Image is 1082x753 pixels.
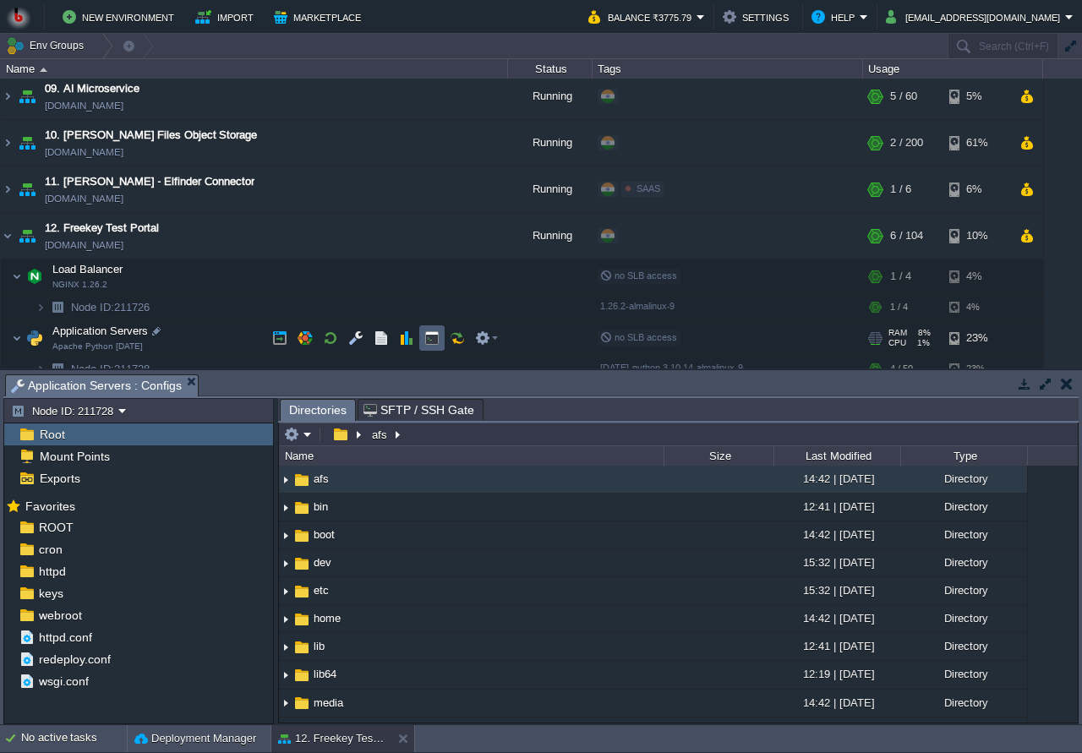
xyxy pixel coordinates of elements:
[279,718,292,745] img: AMDAwAAAACH5BAEAAAAALAAAAAABAAEAAAICRAEAOw==
[23,321,46,355] img: AMDAwAAAACH5BAEAAAAALAAAAAABAAEAAAICRAEAOw==
[949,120,1004,166] div: 61%
[46,356,69,382] img: AMDAwAAAACH5BAEAAAAALAAAAAABAAEAAAICRAEAOw==
[913,338,930,348] span: 1%
[279,522,292,548] img: AMDAwAAAACH5BAEAAAAALAAAAAABAAEAAAICRAEAOw==
[509,59,592,79] div: Status
[52,280,107,290] span: NGINX 1.26.2
[949,294,1004,320] div: 4%
[46,294,69,320] img: AMDAwAAAACH5BAEAAAAALAAAAAABAAEAAAICRAEAOw==
[773,633,900,659] div: 12:41 | [DATE]
[23,259,46,293] img: AMDAwAAAACH5BAEAAAAALAAAAAABAAEAAAICRAEAOw==
[311,527,337,542] span: boot
[292,694,311,712] img: AMDAwAAAACH5BAEAAAAALAAAAAABAAEAAAICRAEAOw==
[51,325,150,337] a: Application ServersApache Python [DATE]
[890,166,911,212] div: 1 / 6
[36,294,46,320] img: AMDAwAAAACH5BAEAAAAALAAAAAABAAEAAAICRAEAOw==
[15,120,39,166] img: AMDAwAAAACH5BAEAAAAALAAAAAABAAEAAAICRAEAOw==
[900,633,1027,659] div: Directory
[292,527,311,545] img: AMDAwAAAACH5BAEAAAAALAAAAAABAAEAAAICRAEAOw==
[292,638,311,657] img: AMDAwAAAACH5BAEAAAAALAAAAAABAAEAAAICRAEAOw==
[36,520,76,535] a: ROOT
[36,674,91,689] a: wsgi.conf
[890,259,911,293] div: 1 / 4
[45,237,123,254] a: [DOMAIN_NAME]
[311,472,331,486] span: afs
[311,696,346,710] a: media
[900,661,1027,687] div: Directory
[45,220,159,237] a: 12. Freekey Test Portal
[890,294,908,320] div: 1 / 4
[311,667,339,681] a: lib64
[11,403,118,418] button: Node ID: 211728
[890,213,923,259] div: 6 / 104
[22,499,78,514] span: Favorites
[914,328,931,338] span: 8%
[36,586,66,601] a: keys
[311,499,331,514] a: bin
[45,80,139,97] a: 09. AI Microservice
[36,608,85,623] span: webroot
[773,690,900,716] div: 14:42 | [DATE]
[311,639,327,653] a: lib
[51,262,125,276] span: Load Balancer
[36,471,83,486] a: Exports
[311,583,331,597] a: etc
[36,449,112,464] a: Mount Points
[1,74,14,119] img: AMDAwAAAACH5BAEAAAAALAAAAAABAAEAAAICRAEAOw==
[773,661,900,687] div: 12:19 | [DATE]
[36,652,113,667] a: redeploy.conf
[311,555,334,570] a: dev
[45,173,254,190] a: 11. [PERSON_NAME] - Elfinder Connector
[12,321,22,355] img: AMDAwAAAACH5BAEAAAAALAAAAAABAAEAAAICRAEAOw==
[36,564,68,579] a: httpd
[45,97,123,114] a: [DOMAIN_NAME]
[279,423,1078,446] input: Click to enter the path
[36,630,95,645] a: httpd.conf
[292,554,311,573] img: AMDAwAAAACH5BAEAAAAALAAAAAABAAEAAAICRAEAOw==
[63,7,179,27] button: New Environment
[900,577,1027,603] div: Directory
[6,4,31,30] img: Bitss Techniques
[637,183,660,194] span: SAAS
[279,606,292,632] img: AMDAwAAAACH5BAEAAAAALAAAAAABAAEAAAICRAEAOw==
[949,166,1004,212] div: 6%
[22,499,78,513] a: Favorites
[900,466,1027,492] div: Directory
[600,270,677,281] span: no SLB access
[51,324,150,338] span: Application Servers
[600,332,677,342] span: no SLB access
[723,7,794,27] button: Settings
[69,300,152,314] span: 211726
[279,494,292,521] img: AMDAwAAAACH5BAEAAAAALAAAAAABAAEAAAICRAEAOw==
[311,611,343,625] span: home
[773,718,900,744] div: 14:42 | [DATE]
[71,363,114,375] span: Node ID:
[279,550,292,576] img: AMDAwAAAACH5BAEAAAAALAAAAAABAAEAAAICRAEAOw==
[773,466,900,492] div: 14:42 | [DATE]
[51,263,125,276] a: Load BalancerNGINX 1.26.2
[292,499,311,517] img: AMDAwAAAACH5BAEAAAAALAAAAAABAAEAAAICRAEAOw==
[773,494,900,520] div: 12:41 | [DATE]
[292,610,311,629] img: AMDAwAAAACH5BAEAAAAALAAAAAABAAEAAAICRAEAOw==
[6,34,90,57] button: Env Groups
[508,74,593,119] div: Running
[900,605,1027,631] div: Directory
[773,577,900,603] div: 15:32 | [DATE]
[949,74,1004,119] div: 5%
[363,400,474,420] span: SFTP / SSH Gate
[279,467,292,493] img: AMDAwAAAACH5BAEAAAAALAAAAAABAAEAAAICRAEAOw==
[775,446,900,466] div: Last Modified
[195,7,259,27] button: Import
[665,446,773,466] div: Size
[278,730,385,747] button: 12. Freekey Test Portal
[69,362,152,376] a: Node ID:211728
